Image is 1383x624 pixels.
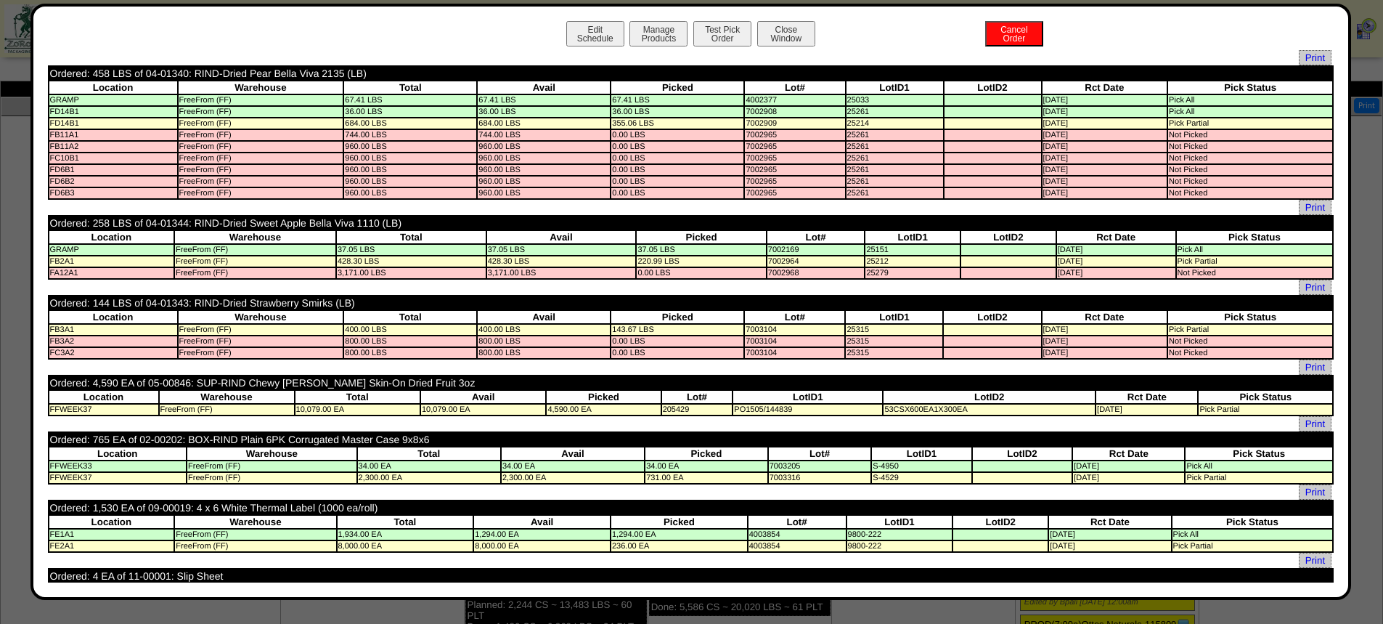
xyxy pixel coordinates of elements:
[49,433,1072,446] td: Ordered: 765 EA of 02-00202: BOX-RIND Plain 6PK Corrugated Master Case 9x8x6
[1168,165,1332,175] td: Not Picked
[767,245,865,255] td: 7002169
[953,516,1048,528] th: LotID2
[846,107,943,117] td: 25261
[478,177,610,187] td: 960.00 LBS
[1172,516,1333,528] th: Pick Status
[637,245,765,255] td: 37.05 LBS
[611,107,743,117] td: 36.00 LBS
[421,391,545,403] th: Avail
[745,153,844,163] td: 7002965
[49,67,1041,80] td: Ordered: 458 LBS of 04-01340: RIND-Dried Pear Bella Viva 2135 (LB)
[611,530,747,540] td: 1,294.00 EA
[611,336,743,347] td: 0.00 LBS
[49,81,177,94] th: Location
[1043,165,1167,175] td: [DATE]
[358,461,500,471] td: 34.00 EA
[1168,142,1332,152] td: Not Picked
[344,142,476,152] td: 960.00 LBS
[478,118,610,129] td: 684.00 LBS
[611,153,743,163] td: 0.00 LBS
[745,81,844,94] th: Lot#
[487,245,636,255] td: 37.05 LBS
[478,95,610,105] td: 67.41 LBS
[474,530,610,540] td: 1,294.00 EA
[872,447,971,460] th: LotID1
[985,21,1043,46] button: CancelOrder
[175,245,335,255] td: FreeFrom (FF)
[337,256,486,267] td: 428.30 LBS
[49,153,177,163] td: FC10B1
[175,268,335,278] td: FreeFrom (FF)
[1186,461,1332,471] td: Pick All
[49,107,177,117] td: FD14B1
[478,142,610,152] td: 960.00 LBS
[748,541,846,551] td: 4003854
[1073,461,1184,471] td: [DATE]
[1168,325,1332,335] td: Pick Partial
[358,447,500,460] th: Total
[179,118,343,129] td: FreeFrom (FF)
[1299,360,1331,375] a: Print
[1299,416,1331,431] span: Print
[49,188,177,198] td: FD6B3
[49,245,174,255] td: GRAMP
[175,541,335,551] td: FreeFrom (FF)
[338,541,473,551] td: 8,000.00 EA
[629,21,688,46] button: ManageProducts
[179,311,343,323] th: Warehouse
[637,268,765,278] td: 0.00 LBS
[1096,391,1197,403] th: Rct Date
[745,130,844,140] td: 7002965
[49,516,174,528] th: Location
[160,391,294,403] th: Warehouse
[1199,391,1332,403] th: Pick Status
[767,268,865,278] td: 7002968
[1299,200,1331,215] span: Print
[745,118,844,129] td: 7002909
[872,461,971,471] td: S-4950
[344,130,476,140] td: 744.00 LBS
[745,142,844,152] td: 7002965
[1299,280,1331,295] a: Print
[611,311,743,323] th: Picked
[187,461,356,471] td: FreeFrom (FF)
[179,107,343,117] td: FreeFrom (FF)
[478,165,610,175] td: 960.00 LBS
[1043,107,1167,117] td: [DATE]
[478,336,610,347] td: 800.00 LBS
[478,81,610,94] th: Avail
[944,311,1040,323] th: LotID2
[1172,530,1333,540] td: Pick All
[846,311,942,323] th: LotID1
[478,188,610,198] td: 960.00 LBS
[1299,485,1331,500] a: Print
[1299,50,1331,65] a: Print
[637,231,765,243] th: Picked
[1168,81,1332,94] th: Pick Status
[645,447,767,460] th: Picked
[474,516,610,528] th: Avail
[611,325,743,335] td: 143.67 LBS
[344,177,476,187] td: 960.00 LBS
[49,296,1041,309] td: Ordered: 144 LBS of 04-01343: RIND-Dried Strawberry Smirks (LB)
[1057,231,1175,243] th: Rct Date
[756,33,817,44] a: CloseWindow
[344,311,476,323] th: Total
[865,245,960,255] td: 25151
[49,461,187,471] td: FFWEEK33
[1168,118,1332,129] td: Pick Partial
[611,516,747,528] th: Picked
[49,541,174,551] td: FE2A1
[611,348,743,358] td: 0.00 LBS
[175,256,335,267] td: FreeFrom (FF)
[846,81,943,94] th: LotID1
[179,142,343,152] td: FreeFrom (FF)
[693,21,751,46] button: Test PickOrder
[49,391,158,403] th: Location
[884,405,1095,415] td: 53CSX600EA1X300EA
[1299,553,1331,568] span: Print
[1177,231,1333,243] th: Pick Status
[49,447,187,460] th: Location
[847,541,952,551] td: 9800-222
